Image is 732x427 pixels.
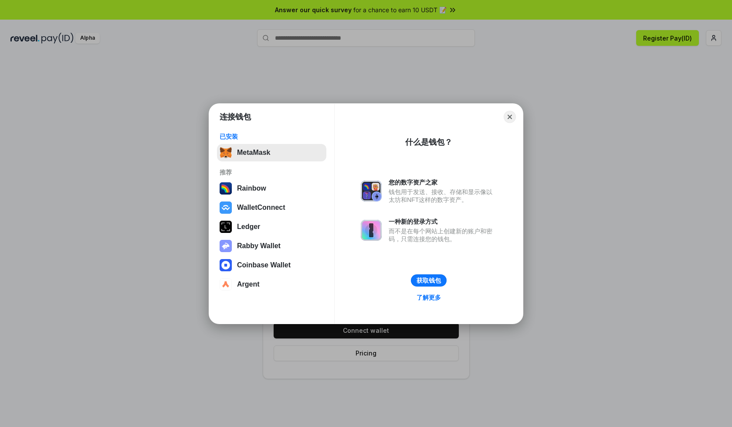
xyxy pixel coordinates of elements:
[217,199,326,216] button: WalletConnect
[220,168,324,176] div: 推荐
[237,242,281,250] div: Rabby Wallet
[220,182,232,195] img: svg+xml,%3Csvg%20width%3D%22120%22%20height%3D%22120%22%20viewBox%3D%220%200%20120%20120%22%20fil...
[417,277,441,284] div: 获取钱包
[504,111,516,123] button: Close
[220,221,232,233] img: svg+xml,%3Csvg%20xmlns%3D%22http%3A%2F%2Fwww.w3.org%2F2000%2Fsvg%22%20width%3D%2228%22%20height%3...
[389,218,497,225] div: 一种新的登录方式
[220,240,232,252] img: svg+xml,%3Csvg%20xmlns%3D%22http%3A%2F%2Fwww.w3.org%2F2000%2Fsvg%22%20fill%3D%22none%22%20viewBox...
[237,223,260,231] div: Ledger
[389,227,497,243] div: 而不是在每个网站上创建新的账户和密码，只需连接您的钱包。
[220,147,232,159] img: svg+xml,%3Csvg%20fill%3D%22none%22%20height%3D%2233%22%20viewBox%3D%220%200%2035%2033%22%20width%...
[220,133,324,140] div: 已安装
[220,202,232,214] img: svg+xml,%3Csvg%20width%3D%2228%22%20height%3D%2228%22%20viewBox%3D%220%200%2028%2028%22%20fill%3D...
[389,178,497,186] div: 您的数字资产之家
[361,220,382,241] img: svg+xml,%3Csvg%20xmlns%3D%22http%3A%2F%2Fwww.w3.org%2F2000%2Fsvg%22%20fill%3D%22none%22%20viewBox...
[217,256,326,274] button: Coinbase Wallet
[361,181,382,202] img: svg+xml,%3Csvg%20xmlns%3D%22http%3A%2F%2Fwww.w3.org%2F2000%2Fsvg%22%20fill%3D%22none%22%20viewBox...
[411,292,446,303] a: 了解更多
[217,218,326,236] button: Ledger
[411,274,447,287] button: 获取钱包
[217,237,326,255] button: Rabby Wallet
[220,278,232,290] img: svg+xml,%3Csvg%20width%3D%2228%22%20height%3D%2228%22%20viewBox%3D%220%200%2028%2028%22%20fill%3D...
[237,280,260,288] div: Argent
[417,294,441,301] div: 了解更多
[389,188,497,204] div: 钱包用于发送、接收、存储和显示像以太坊和NFT这样的数字资产。
[237,204,285,212] div: WalletConnect
[220,112,251,122] h1: 连接钱包
[237,184,266,192] div: Rainbow
[217,144,326,161] button: MetaMask
[217,276,326,293] button: Argent
[405,137,452,147] div: 什么是钱包？
[237,261,291,269] div: Coinbase Wallet
[217,180,326,197] button: Rainbow
[237,149,270,157] div: MetaMask
[220,259,232,271] img: svg+xml,%3Csvg%20width%3D%2228%22%20height%3D%2228%22%20viewBox%3D%220%200%2028%2028%22%20fill%3D...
